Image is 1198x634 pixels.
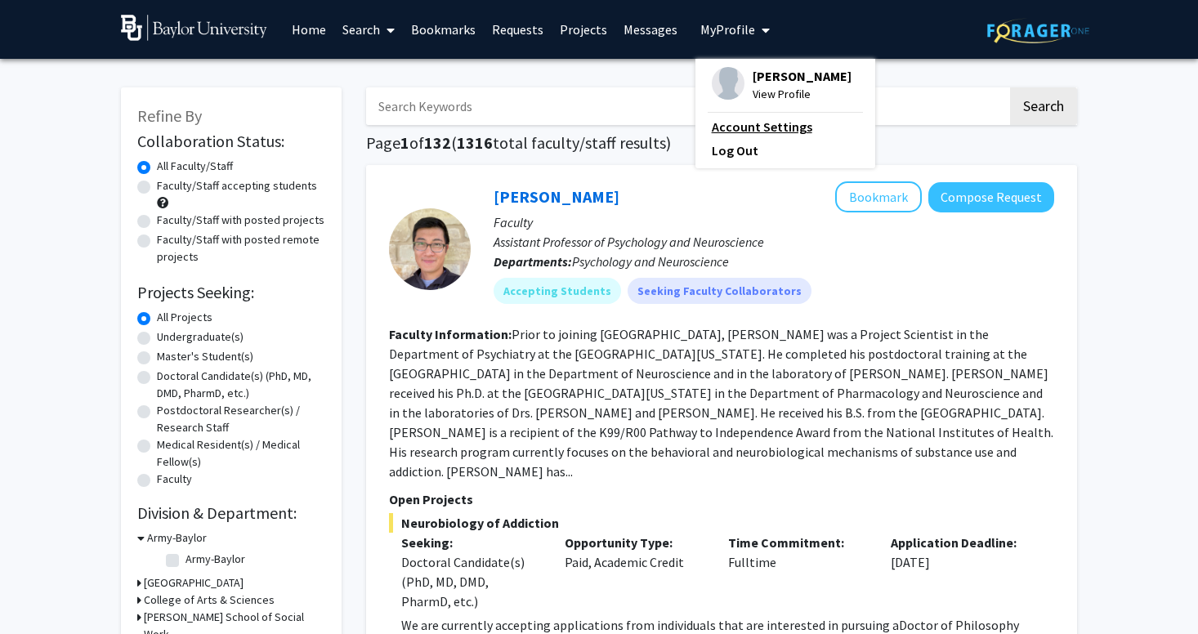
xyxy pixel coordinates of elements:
label: Faculty/Staff with posted remote projects [157,231,325,266]
a: Log Out [712,141,859,160]
a: Messages [615,1,686,58]
label: All Projects [157,309,212,326]
a: Account Settings [712,117,859,136]
input: Search Keywords [366,87,1008,125]
span: My Profile [700,21,755,38]
div: Paid, Academic Credit [552,533,716,611]
a: Projects [552,1,615,58]
span: Refine By [137,105,202,126]
p: Seeking: [401,533,540,552]
p: Application Deadline: [891,533,1030,552]
button: Search [1010,87,1077,125]
h3: [GEOGRAPHIC_DATA] [144,574,244,592]
h1: Page of ( total faculty/staff results) [366,133,1077,153]
div: [DATE] [878,533,1042,611]
div: Fulltime [716,533,879,611]
p: Faculty [494,212,1054,232]
span: 1316 [457,132,493,153]
label: Faculty/Staff accepting students [157,177,317,194]
span: View Profile [753,85,852,103]
mat-chip: Accepting Students [494,278,621,304]
label: Faculty [157,471,192,488]
span: [PERSON_NAME] [753,67,852,85]
label: Faculty/Staff with posted projects [157,212,324,229]
label: Master's Student(s) [157,348,253,365]
h3: Army-Baylor [147,529,207,547]
img: Profile Picture [712,67,744,100]
span: 132 [424,132,451,153]
label: Army-Baylor [186,551,245,568]
div: Profile Picture[PERSON_NAME]View Profile [712,67,852,103]
a: Bookmarks [403,1,484,58]
b: Faculty Information: [389,326,512,342]
a: Search [334,1,403,58]
a: Requests [484,1,552,58]
span: Neurobiology of Addiction [389,513,1054,533]
b: Departments: [494,253,572,270]
button: Add Jacques Nguyen to Bookmarks [835,181,922,212]
button: Compose Request to Jacques Nguyen [928,182,1054,212]
label: Medical Resident(s) / Medical Fellow(s) [157,436,325,471]
h2: Collaboration Status: [137,132,325,151]
label: All Faculty/Staff [157,158,233,175]
img: ForagerOne Logo [987,18,1089,43]
img: Baylor University Logo [121,15,267,41]
label: Undergraduate(s) [157,328,244,346]
a: [PERSON_NAME] [494,186,619,207]
label: Postdoctoral Researcher(s) / Research Staff [157,402,325,436]
a: Home [284,1,334,58]
h2: Projects Seeking: [137,283,325,302]
h2: Division & Department: [137,503,325,523]
span: Psychology and Neuroscience [572,253,729,270]
mat-chip: Seeking Faculty Collaborators [628,278,811,304]
p: Open Projects [389,489,1054,509]
h3: College of Arts & Sciences [144,592,275,609]
p: Opportunity Type: [565,533,704,552]
p: Assistant Professor of Psychology and Neuroscience [494,232,1054,252]
div: Doctoral Candidate(s) (PhD, MD, DMD, PharmD, etc.) [401,552,540,611]
span: 1 [400,132,409,153]
iframe: Chat [12,560,69,622]
label: Doctoral Candidate(s) (PhD, MD, DMD, PharmD, etc.) [157,368,325,402]
p: Time Commitment: [728,533,867,552]
fg-read-more: Prior to joining [GEOGRAPHIC_DATA], [PERSON_NAME] was a Project Scientist in the Department of Ps... [389,326,1053,480]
